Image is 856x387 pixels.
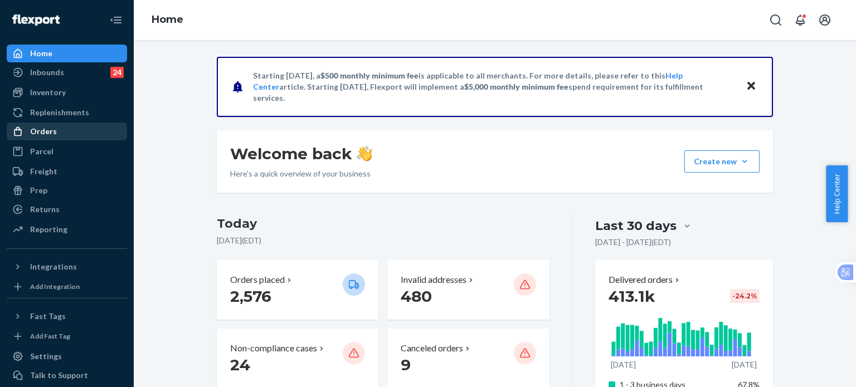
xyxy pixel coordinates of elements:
div: Settings [30,351,62,362]
a: Replenishments [7,104,127,121]
div: Returns [30,204,60,215]
p: Here’s a quick overview of your business [230,168,372,179]
button: Integrations [7,258,127,276]
p: [DATE] - [DATE] ( EDT ) [595,237,671,248]
h3: Today [217,215,549,233]
button: Close Navigation [105,9,127,31]
a: Parcel [7,143,127,160]
a: Home [152,13,183,26]
div: Prep [30,185,47,196]
span: $5,000 monthly minimum fee [464,82,568,91]
div: Inventory [30,87,66,98]
button: Open account menu [814,9,836,31]
p: [DATE] ( EDT ) [217,235,549,246]
div: Reporting [30,224,67,235]
button: Invalid addresses 480 [387,260,549,320]
a: Inventory [7,84,127,101]
a: Orders [7,123,127,140]
a: Home [7,45,127,62]
button: Fast Tags [7,307,127,325]
a: Reporting [7,221,127,238]
a: Returns [7,200,127,218]
span: 9 [401,355,411,374]
p: Canceled orders [401,342,463,355]
button: Open notifications [789,9,811,31]
div: Replenishments [30,107,89,118]
button: Open Search Box [765,9,787,31]
p: Orders placed [230,273,285,286]
img: Flexport logo [12,14,60,26]
p: Starting [DATE], a is applicable to all merchants. For more details, please refer to this article... [253,70,735,104]
div: Last 30 days [595,217,677,234]
a: Talk to Support [7,366,127,384]
span: 413.1k [609,287,655,306]
ol: breadcrumbs [143,4,192,36]
div: Orders [30,126,57,137]
div: Fast Tags [30,311,66,322]
button: Close [744,79,758,95]
button: Create new [684,150,760,173]
button: Help Center [826,165,848,222]
img: hand-wave emoji [357,146,372,161]
button: Delivered orders [609,273,682,286]
div: Home [30,48,52,59]
div: Add Integration [30,282,80,291]
div: Add Fast Tag [30,331,70,341]
a: Add Fast Tag [7,330,127,343]
div: Talk to Support [30,370,88,381]
a: Add Integration [7,280,127,293]
span: 480 [401,287,432,306]
div: Inbounds [30,67,64,78]
a: Prep [7,182,127,199]
h1: Welcome back [230,144,372,164]
span: 24 [230,355,250,374]
div: -24.2 % [730,289,760,303]
div: Integrations [30,261,77,272]
p: [DATE] [732,359,757,370]
div: 24 [110,67,124,78]
div: Parcel [30,146,53,157]
a: Freight [7,163,127,180]
div: Freight [30,166,57,177]
a: Settings [7,347,127,365]
p: [DATE] [611,359,636,370]
p: Invalid addresses [401,273,466,286]
button: Orders placed 2,576 [217,260,378,320]
p: Non-compliance cases [230,342,317,355]
span: $500 monthly minimum fee [320,71,419,80]
span: 2,576 [230,287,271,306]
a: Inbounds24 [7,63,127,81]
